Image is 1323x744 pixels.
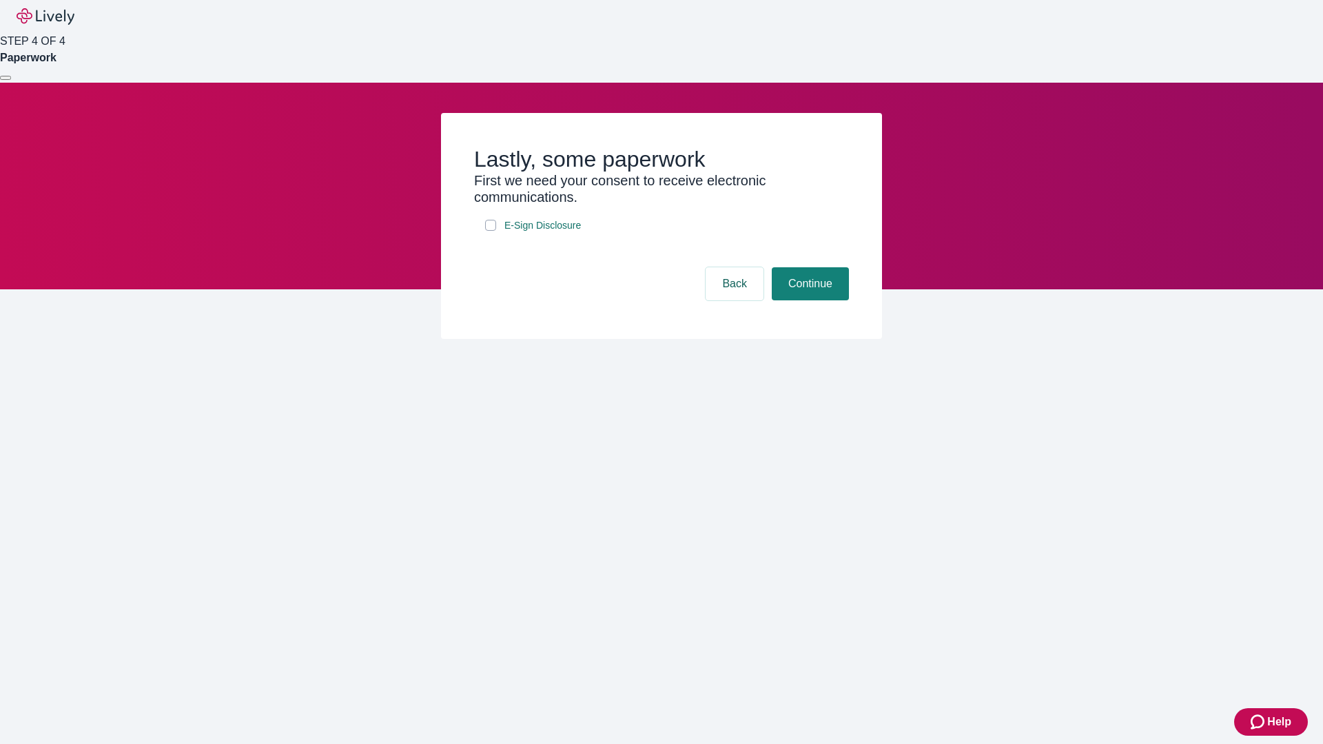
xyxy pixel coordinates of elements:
img: Lively [17,8,74,25]
svg: Zendesk support icon [1251,714,1267,730]
h3: First we need your consent to receive electronic communications. [474,172,849,205]
span: Help [1267,714,1291,730]
button: Zendesk support iconHelp [1234,708,1308,736]
a: e-sign disclosure document [502,217,584,234]
button: Back [706,267,763,300]
button: Continue [772,267,849,300]
h2: Lastly, some paperwork [474,146,849,172]
span: E-Sign Disclosure [504,218,581,233]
